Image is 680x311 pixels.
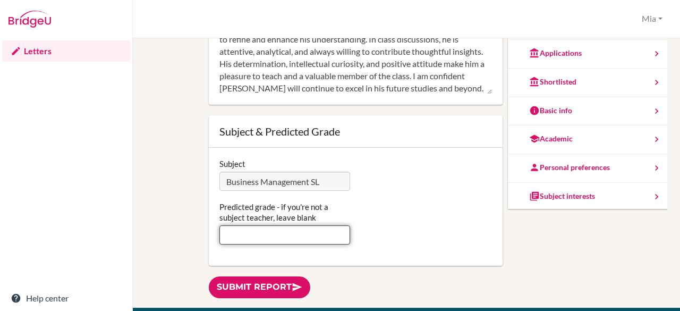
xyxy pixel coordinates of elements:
div: Shortlisted [529,77,576,87]
div: Personal preferences [529,162,610,173]
div: Applications [529,48,582,58]
a: Submit report [209,276,310,298]
a: Personal preferences [508,154,667,183]
a: Letters [2,40,130,62]
div: Basic info [529,105,572,116]
a: Applications [508,40,667,69]
button: Mia [637,9,667,29]
a: Shortlisted [508,69,667,97]
a: Academic [508,125,667,154]
label: Subject [219,158,245,169]
a: Help center [2,288,130,309]
a: Basic info [508,97,667,126]
label: Predicted grade - if you're not a subject teacher, leave blank [219,201,351,223]
div: Academic [529,133,573,144]
div: Subject & Predicted Grade [219,126,492,137]
img: Bridge-U [8,11,51,28]
div: Subject interests [529,191,595,201]
a: Subject interests [508,183,667,212]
